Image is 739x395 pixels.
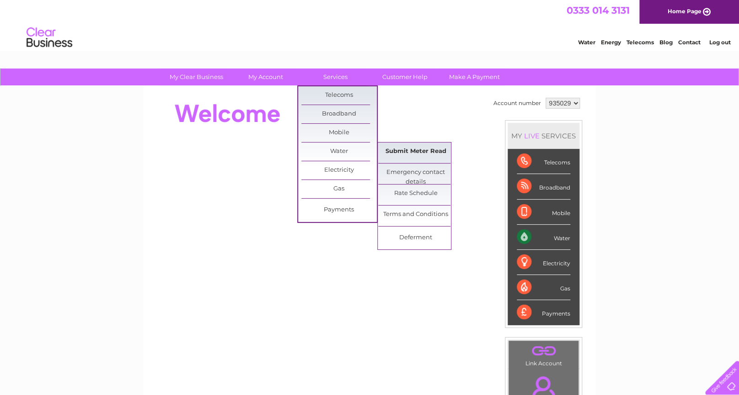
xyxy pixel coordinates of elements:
[154,5,586,44] div: Clear Business is a trading name of Verastar Limited (registered in [GEOGRAPHIC_DATA] No. 3667643...
[26,24,73,52] img: logo.png
[378,205,454,224] a: Terms and Conditions
[301,161,377,179] a: Electricity
[159,68,234,85] a: My Clear Business
[298,68,373,85] a: Services
[511,343,576,359] a: .
[301,105,377,123] a: Broadband
[517,250,570,275] div: Electricity
[301,201,377,219] a: Payments
[301,86,377,105] a: Telecoms
[378,163,454,182] a: Emergency contact details
[627,39,654,46] a: Telecoms
[437,68,512,85] a: Make A Payment
[378,229,454,247] a: Deferment
[517,174,570,199] div: Broadband
[517,275,570,300] div: Gas
[578,39,595,46] a: Water
[491,95,543,111] td: Account number
[517,300,570,325] div: Payments
[601,39,621,46] a: Energy
[709,39,730,46] a: Log out
[367,68,443,85] a: Customer Help
[517,200,570,225] div: Mobile
[517,225,570,250] div: Water
[567,5,630,16] a: 0333 014 3131
[228,68,304,85] a: My Account
[301,142,377,161] a: Water
[659,39,673,46] a: Blog
[378,142,454,161] a: Submit Meter Read
[378,184,454,203] a: Rate Schedule
[508,123,579,149] div: MY SERVICES
[678,39,701,46] a: Contact
[517,149,570,174] div: Telecoms
[522,132,541,140] div: LIVE
[508,340,579,369] td: Link Account
[301,124,377,142] a: Mobile
[301,180,377,198] a: Gas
